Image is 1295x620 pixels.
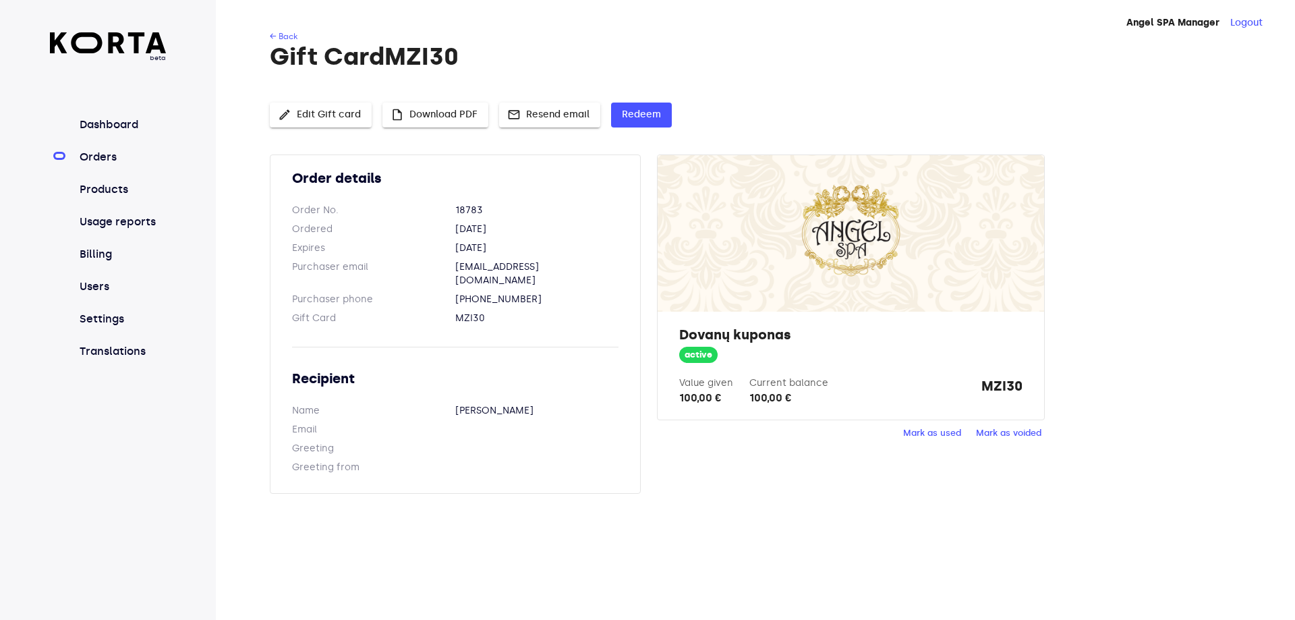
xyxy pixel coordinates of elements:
a: Users [77,279,167,295]
button: Mark as voided [973,423,1045,444]
a: Products [77,181,167,198]
span: Mark as used [903,426,961,441]
div: 100,00 € [679,390,733,406]
button: Redeem [611,103,672,128]
button: Logout [1230,16,1263,30]
dt: Purchaser email [292,260,455,287]
span: Mark as voided [976,426,1041,441]
label: Current balance [749,377,828,389]
span: edit [278,108,291,121]
a: Settings [77,311,167,327]
button: Mark as used [900,423,965,444]
span: Redeem [622,107,661,123]
dd: [EMAIL_ADDRESS][DOMAIN_NAME] [455,260,618,287]
dt: Ordered [292,223,455,236]
h2: Recipient [292,369,618,388]
dt: Name [292,404,455,418]
a: ← Back [270,32,297,41]
img: Korta [50,32,167,53]
dd: [PHONE_NUMBER] [455,293,618,306]
strong: Angel SPA Manager [1126,17,1219,28]
dd: [DATE] [455,223,618,236]
dd: [PERSON_NAME] [455,404,618,418]
a: Edit Gift card [270,107,372,119]
a: Usage reports [77,214,167,230]
button: Edit Gift card [270,103,372,128]
h2: Dovanų kuponas [679,325,1022,344]
span: Resend email [510,107,589,123]
dt: Purchaser phone [292,293,455,306]
a: Translations [77,343,167,360]
span: Edit Gift card [281,107,361,123]
span: insert_drive_file [391,108,404,121]
h1: Gift Card MZI30 [270,43,1238,70]
a: beta [50,32,167,63]
a: Orders [77,149,167,165]
dt: Greeting [292,442,455,455]
div: 100,00 € [749,390,828,406]
dd: [DATE] [455,242,618,255]
strong: MZI30 [981,376,1023,406]
dt: Gift Card [292,312,455,325]
dd: 18783 [455,204,618,217]
dt: Greeting from [292,461,455,474]
label: Value given [679,377,733,389]
a: Billing [77,246,167,262]
button: Download PDF [382,103,488,128]
h2: Order details [292,169,618,188]
a: Dashboard [77,117,167,133]
span: beta [50,53,167,63]
span: mail [507,108,521,121]
dd: MZI30 [455,312,618,325]
dt: Expires [292,242,455,255]
span: active [679,349,718,362]
button: Resend email [499,103,600,128]
dt: Email [292,423,455,436]
dt: Order No. [292,204,455,217]
span: Download PDF [393,107,478,123]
